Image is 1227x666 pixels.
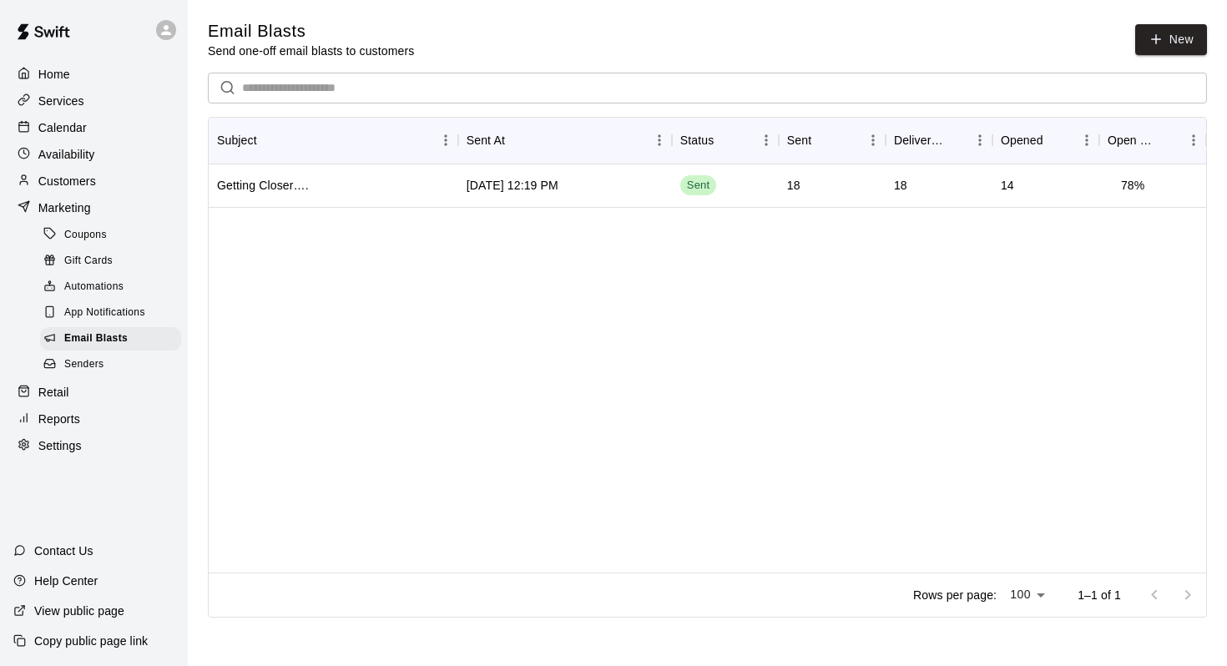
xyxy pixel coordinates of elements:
div: Opened [1001,117,1043,164]
p: Reports [38,411,80,427]
div: Status [680,117,714,164]
a: Automations [40,275,188,300]
div: Opened [992,117,1099,164]
div: Sent [779,117,886,164]
a: App Notifications [40,300,188,326]
p: Settings [38,437,82,454]
span: App Notifications [64,305,145,321]
a: Retail [13,380,174,405]
div: Coupons [40,224,181,247]
button: Menu [433,128,458,153]
button: Sort [811,129,835,152]
p: Retail [38,384,69,401]
div: 14 [1001,177,1014,194]
button: Sort [944,129,967,152]
a: Reports [13,406,174,431]
button: Menu [754,128,779,153]
div: Delivered [886,117,992,164]
p: Calendar [38,119,87,136]
a: Calendar [13,115,174,140]
span: Sent [680,178,716,194]
button: Menu [1074,128,1099,153]
div: App Notifications [40,301,181,325]
p: View public page [34,603,124,619]
p: Send one-off email blasts to customers [208,43,414,59]
span: Senders [64,356,104,373]
button: Sort [257,129,280,152]
a: Email Blasts [40,326,188,352]
span: Gift Cards [64,253,113,270]
a: Senders [40,352,188,378]
span: Automations [64,279,124,295]
button: Sort [1158,129,1181,152]
a: Services [13,88,174,114]
p: Services [38,93,84,109]
button: Menu [1181,128,1206,153]
div: Open Rate [1108,117,1158,164]
a: Home [13,62,174,87]
a: Availability [13,142,174,167]
div: Gift Cards [40,250,181,273]
a: Coupons [40,222,188,248]
div: Sep 1 2025, 12:19 PM [467,177,558,194]
div: Sent At [467,117,505,164]
div: Sent At [458,117,672,164]
p: Availability [38,146,95,163]
div: 100 [1003,583,1051,607]
button: Sort [1043,129,1067,152]
p: Help Center [34,573,98,589]
a: Customers [13,169,174,194]
p: Marketing [38,199,91,216]
p: Copy public page link [34,633,148,649]
div: Delivered [894,117,944,164]
p: Contact Us [34,542,93,559]
button: Sort [505,129,528,152]
a: Gift Cards [40,248,188,274]
span: Coupons [64,227,107,244]
div: Automations [40,275,181,299]
div: 18 [894,177,907,194]
div: Sent [787,117,811,164]
div: Senders [40,353,181,376]
button: Menu [967,128,992,153]
a: Settings [13,433,174,458]
div: 18 [787,177,800,194]
a: Marketing [13,195,174,220]
span: Email Blasts [64,330,128,347]
button: Menu [647,128,672,153]
h5: Email Blasts [208,20,414,43]
button: Sort [714,129,737,152]
a: New [1135,24,1207,55]
td: 78 % [1108,164,1158,208]
div: Getting Closer…. [217,177,309,194]
p: Customers [38,173,96,189]
div: Email Blasts [40,327,181,351]
div: Subject [209,117,458,164]
p: Rows per page: [913,587,997,603]
div: Status [672,117,779,164]
p: Home [38,66,70,83]
div: Open Rate [1099,117,1206,164]
button: Menu [861,128,886,153]
div: Subject [217,117,257,164]
p: 1–1 of 1 [1078,587,1121,603]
